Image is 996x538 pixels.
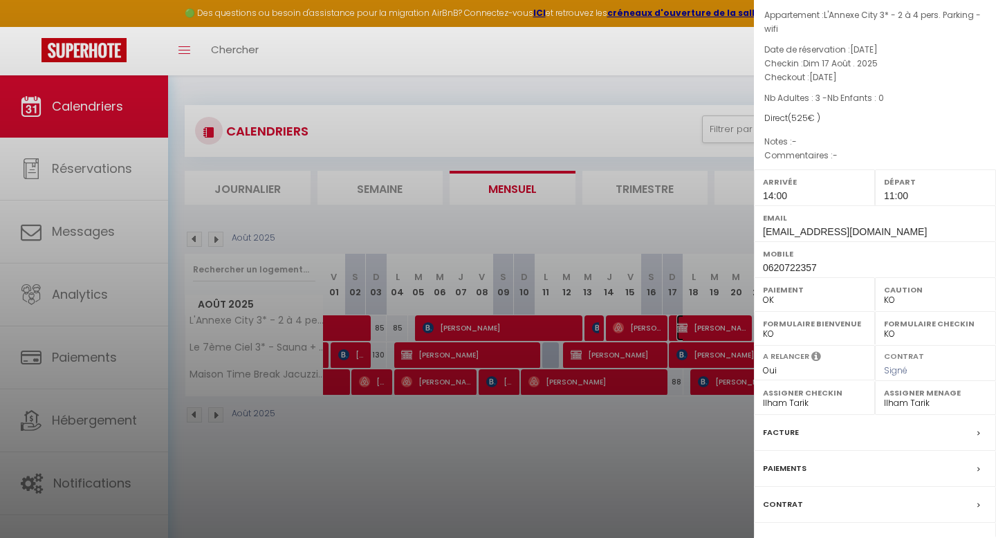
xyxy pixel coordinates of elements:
label: Contrat [884,351,924,360]
span: [DATE] [850,44,878,55]
span: Dim 17 Août . 2025 [803,57,878,69]
p: Commentaires : [764,149,986,163]
p: Notes : [764,135,986,149]
label: Email [763,211,987,225]
label: Caution [884,283,987,297]
span: 0620722357 [763,262,817,273]
span: [EMAIL_ADDRESS][DOMAIN_NAME] [763,226,927,237]
i: Sélectionner OUI si vous souhaiter envoyer les séquences de messages post-checkout [811,351,821,366]
p: Checkin : [764,57,986,71]
label: Facture [763,425,799,440]
span: - [833,149,838,161]
span: ( € ) [788,112,820,124]
span: 11:00 [884,190,908,201]
label: Arrivée [763,175,866,189]
span: Nb Adultes : 3 - [764,92,884,104]
label: Formulaire Checkin [884,317,987,331]
label: Assigner Checkin [763,386,866,400]
label: A relancer [763,351,809,362]
span: Nb Enfants : 0 [827,92,884,104]
p: Checkout : [764,71,986,84]
span: [DATE] [809,71,837,83]
p: Appartement : [764,8,986,36]
label: Assigner Menage [884,386,987,400]
span: 14:00 [763,190,787,201]
label: Mobile [763,247,987,261]
label: Formulaire Bienvenue [763,317,866,331]
span: 525 [791,112,808,124]
label: Paiements [763,461,806,476]
span: - [792,136,797,147]
span: L'Annexe City 3* - 2 à 4 pers. Parking - wifi [764,9,981,35]
div: Direct [764,112,986,125]
label: Départ [884,175,987,189]
button: Ouvrir le widget de chat LiveChat [11,6,53,47]
span: Signé [884,364,907,376]
label: Contrat [763,497,803,512]
label: Paiement [763,283,866,297]
p: Date de réservation : [764,43,986,57]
